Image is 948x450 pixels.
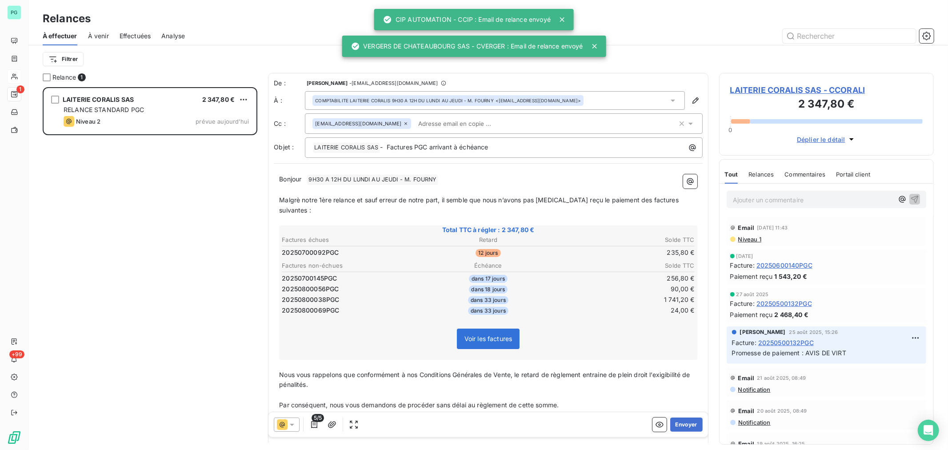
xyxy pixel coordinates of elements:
button: Déplier le détail [794,134,859,145]
td: 20250800038PGC [281,295,419,305]
th: Solde TTC [558,235,695,245]
th: Échéance [420,261,557,270]
span: Par conséquent, nous vous demandons de procéder sans délai au règlement de cette somme. [279,401,559,409]
span: Commentaires [785,171,826,178]
th: Factures non-échues [281,261,419,270]
span: Total TTC à régler : 2 347,80 € [280,225,696,234]
span: 5/5 [312,414,324,422]
span: Facture : [732,338,756,347]
span: De : [274,79,305,88]
span: 20250500132PGC [756,299,812,308]
div: CIP AUTOMATION - CCIP : Email de relance envoyé [383,12,551,28]
button: Envoyer [670,418,703,432]
span: [EMAIL_ADDRESS][DOMAIN_NAME] [315,121,401,126]
span: Email [738,440,755,447]
span: Déplier le détail [797,135,845,144]
th: Retard [420,235,557,245]
span: Malgrè notre 1ère relance et sauf erreur de notre part, il semble que nous n’avons pas [MEDICAL_D... [279,196,680,214]
span: Nous vous rappelons que conformément à nos Conditions Générales de Vente, le retard de règlement ... [279,371,692,389]
td: 1 741,20 € [558,295,695,305]
button: Filtrer [43,52,84,66]
span: Relances [748,171,774,178]
td: 235,80 € [558,248,695,257]
span: +99 [9,350,24,358]
span: 20250600140PGC [756,261,812,270]
span: 25 août 2025, 15:26 [789,329,838,335]
label: À : [274,96,305,105]
span: 2 468,40 € [775,310,809,319]
span: Tout [725,171,738,178]
span: [PERSON_NAME] [740,328,786,336]
span: LAITERIE CORALIS SAS - CCORALI [730,84,923,96]
span: 9H30 A 12H DU LUNDI AU JEUDI - M. FOURNY [307,175,438,185]
span: 20250700092PGC [282,248,339,257]
span: 1 [78,73,86,81]
span: Effectuées [120,32,151,40]
span: - [EMAIL_ADDRESS][DOMAIN_NAME] [349,80,438,86]
th: Solde TTC [558,261,695,270]
span: Bonjour [279,175,301,183]
span: LAITERIE CORALIS SAS [313,143,380,153]
span: Bien cordialement, [279,442,334,450]
td: 256,80 € [558,273,695,283]
span: Objet : [274,143,294,151]
input: Adresse email en copie ... [415,117,517,130]
span: Email [738,224,755,231]
span: dans 18 jours [469,285,508,293]
span: Voir les factures [464,335,512,342]
span: dans 17 jours [469,275,508,283]
div: VERGERS DE CHATEAUBOURG SAS - CVERGER : Email de relance envoyé [351,38,583,54]
span: [PERSON_NAME] [307,80,348,86]
span: 1 543,20 € [775,272,808,281]
label: Cc : [274,119,305,128]
span: Facture : [730,261,755,270]
span: [DATE] [736,253,753,259]
img: Logo LeanPay [7,430,21,445]
span: Relance [52,73,76,82]
span: Niveau 1 [737,236,761,243]
span: Notification [737,419,771,426]
div: grid [43,87,257,450]
span: 19 août 2025, 16:25 [757,441,805,446]
span: Facture : [730,299,755,308]
h3: 2 347,80 € [730,96,923,114]
span: prévue aujourd’hui [196,118,249,125]
span: RELANCE STANDARD PGC [64,106,144,113]
div: Open Intercom Messenger [918,420,939,441]
span: Notification [737,386,771,393]
div: PG [7,5,21,20]
span: [DATE] 11:43 [757,225,788,230]
span: 1 [16,85,24,93]
span: dans 33 jours [468,307,508,315]
td: 20250800069PGC [281,305,419,315]
span: À effectuer [43,32,77,40]
span: Portail client [836,171,870,178]
span: Email [738,407,755,414]
span: 20250500132PGC [758,338,814,347]
span: Email [738,374,755,382]
span: 21 août 2025, 08:49 [757,375,806,381]
span: 27 août 2025 [736,292,769,297]
span: Paiement reçu [730,272,773,281]
div: <[EMAIL_ADDRESS][DOMAIN_NAME]> [315,97,581,104]
th: Factures échues [281,235,419,245]
span: Analyse [161,32,185,40]
span: LAITERIE CORALIS SAS [63,96,134,103]
span: dans 33 jours [468,296,508,304]
td: 24,00 € [558,305,695,315]
span: Paiement reçu [730,310,773,319]
input: Rechercher [783,29,916,43]
span: 2 347,80 € [202,96,235,103]
td: 20250700145PGC [281,273,419,283]
h3: Relances [43,11,91,27]
span: Niveau 2 [76,118,100,125]
span: - Factures PGC arrivant à échéance [380,143,488,151]
span: Promesse de paiement : AVIS DE VIRT [732,349,846,357]
span: COMPTABILITE LAITERIE CORALIS 9H30 A 12H DU LUNDI AU JEUDI - M. FOURNY [315,97,494,104]
span: 0 [729,126,732,133]
span: 12 jours [476,249,500,257]
span: À venir [88,32,109,40]
span: 20 août 2025, 08:49 [757,408,807,414]
td: 20250800056PGC [281,284,419,294]
td: 90,00 € [558,284,695,294]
